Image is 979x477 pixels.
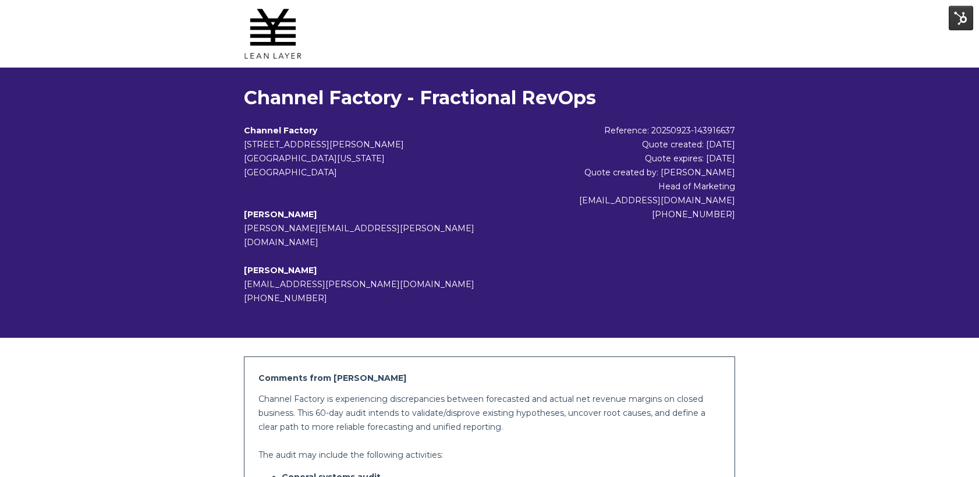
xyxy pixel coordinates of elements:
span: Quote created by: [PERSON_NAME] Head of Marketing [EMAIL_ADDRESS][DOMAIN_NAME] [PHONE_NUMBER] [579,167,735,220]
div: Quote expires: [DATE] [514,151,735,165]
h2: Comments from [PERSON_NAME] [258,371,721,385]
p: Channel Factory is experiencing discrepancies between forecasted and actual net revenue margins o... [258,392,721,434]
b: Channel Factory [244,125,317,136]
h1: Channel Factory - Fractional RevOps [244,86,736,109]
address: [STREET_ADDRESS][PERSON_NAME] [GEOGRAPHIC_DATA][US_STATE] [GEOGRAPHIC_DATA] [244,137,515,179]
div: Quote created: [DATE] [514,137,735,151]
span: [PERSON_NAME][EMAIL_ADDRESS][PERSON_NAME][DOMAIN_NAME] [244,223,474,248]
div: Reference: 20250923-143916637 [514,123,735,137]
img: HubSpot Tools Menu Toggle [949,6,973,30]
span: [EMAIL_ADDRESS][PERSON_NAME][DOMAIN_NAME] [244,279,474,289]
span: [PHONE_NUMBER] [244,293,327,303]
p: The audit may include the following activities: [258,448,721,462]
b: [PERSON_NAME] [244,209,317,220]
img: Lean Layer [244,5,302,63]
b: [PERSON_NAME] [244,265,317,275]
